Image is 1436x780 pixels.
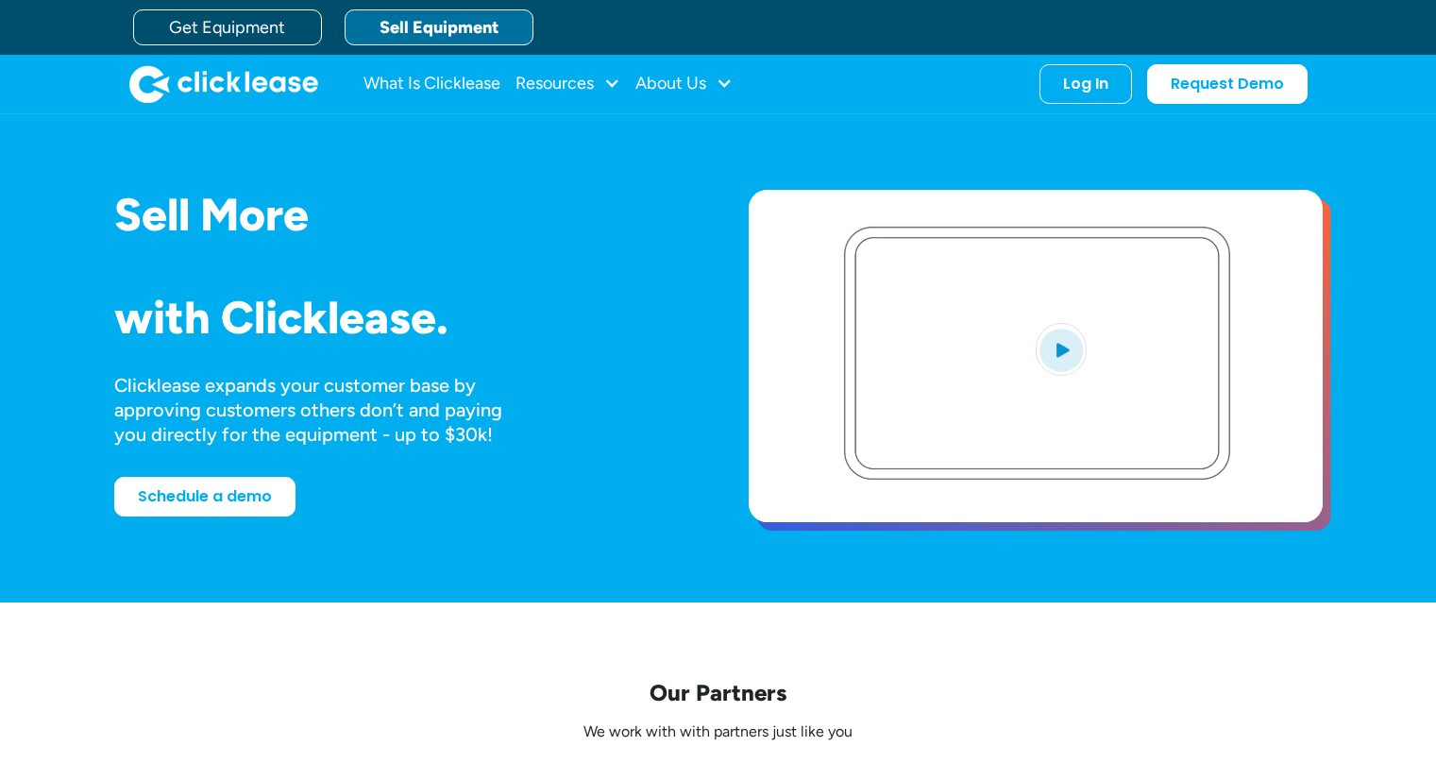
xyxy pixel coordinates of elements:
[114,477,296,517] a: Schedule a demo
[1063,75,1108,93] div: Log In
[129,65,318,103] img: Clicklease logo
[345,9,533,45] a: Sell Equipment
[114,190,688,240] h1: Sell More
[114,678,1323,707] p: Our Partners
[363,65,500,103] a: What Is Clicklease
[114,373,537,447] div: Clicklease expands your customer base by approving customers others don’t and paying you directly...
[515,65,620,103] div: Resources
[114,722,1323,742] p: We work with with partners just like you
[635,65,733,103] div: About Us
[133,9,322,45] a: Get Equipment
[129,65,318,103] a: home
[114,293,688,343] h1: with Clicklease.
[1036,323,1087,376] img: Blue play button logo on a light blue circular background
[749,190,1323,522] a: open lightbox
[1147,64,1308,104] a: Request Demo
